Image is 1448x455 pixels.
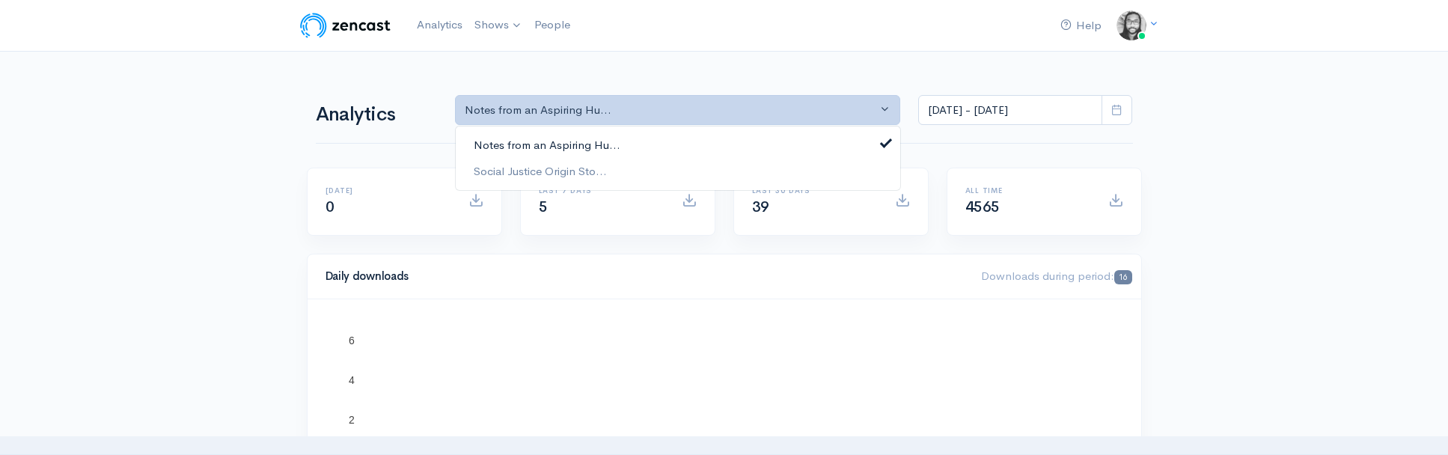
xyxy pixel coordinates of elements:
[918,95,1102,126] input: analytics date range selector
[474,137,620,154] span: Notes from an Aspiring Hu...
[316,104,437,126] h1: Analytics
[349,335,355,346] text: 6
[752,186,877,195] h6: Last 30 days
[528,9,576,41] a: People
[349,414,355,426] text: 2
[326,270,964,283] h4: Daily downloads
[298,10,393,40] img: ZenCast Logo
[539,186,664,195] h6: Last 7 days
[965,198,1000,216] span: 4565
[1054,10,1108,42] a: Help
[326,186,450,195] h6: [DATE]
[981,269,1131,283] span: Downloads during period:
[455,95,901,126] button: Notes from an Aspiring Hu...
[465,102,878,119] div: Notes from an Aspiring Hu...
[468,9,528,42] a: Shows
[965,186,1090,195] h6: All time
[539,198,548,216] span: 5
[752,198,769,216] span: 39
[411,9,468,41] a: Analytics
[474,162,607,180] span: Social Justice Origin Sto...
[1116,10,1146,40] img: ...
[349,374,355,386] text: 4
[326,198,334,216] span: 0
[1114,270,1131,284] span: 16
